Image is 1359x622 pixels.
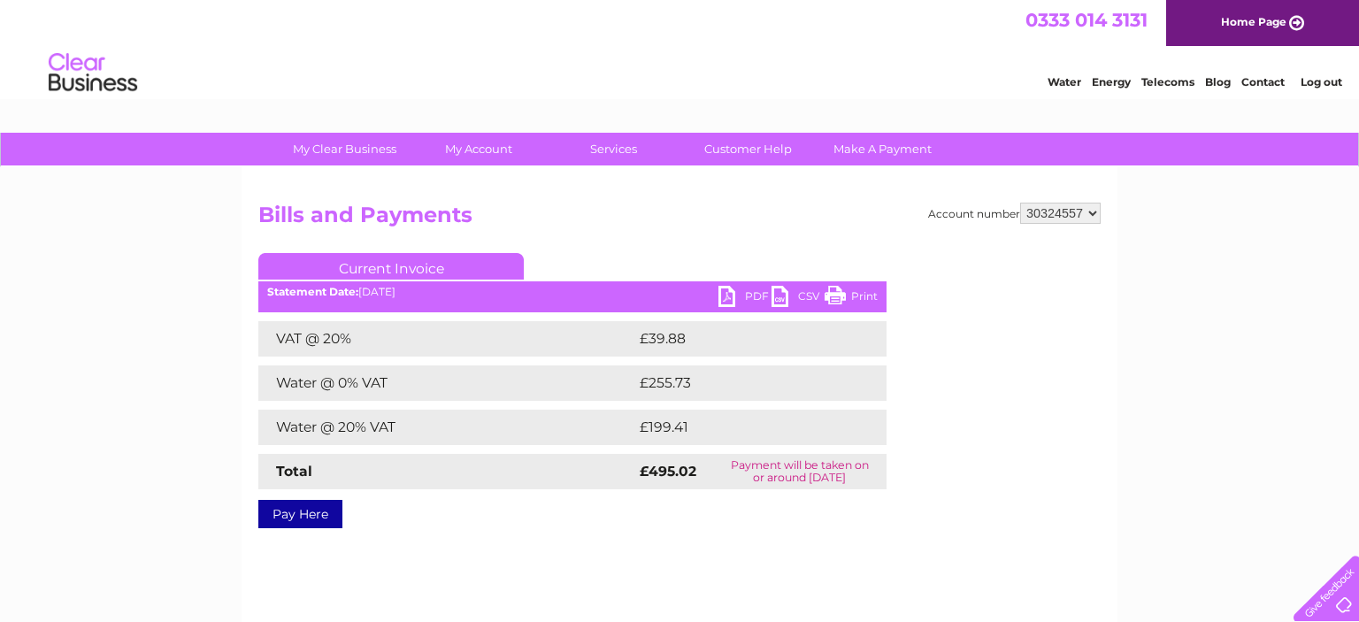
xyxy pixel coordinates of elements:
[1092,75,1131,88] a: Energy
[1301,75,1342,88] a: Log out
[258,203,1101,236] h2: Bills and Payments
[276,463,312,480] strong: Total
[640,463,696,480] strong: £495.02
[267,285,358,298] b: Statement Date:
[1241,75,1285,88] a: Contact
[675,133,821,165] a: Customer Help
[718,286,772,311] a: PDF
[258,365,635,401] td: Water @ 0% VAT
[258,500,342,528] a: Pay Here
[713,454,887,489] td: Payment will be taken on or around [DATE]
[263,10,1099,86] div: Clear Business is a trading name of Verastar Limited (registered in [GEOGRAPHIC_DATA] No. 3667643...
[635,321,852,357] td: £39.88
[258,321,635,357] td: VAT @ 20%
[772,286,825,311] a: CSV
[258,410,635,445] td: Water @ 20% VAT
[1048,75,1081,88] a: Water
[48,46,138,100] img: logo.png
[825,286,878,311] a: Print
[928,203,1101,224] div: Account number
[541,133,687,165] a: Services
[635,410,853,445] td: £199.41
[258,286,887,298] div: [DATE]
[1025,9,1148,31] a: 0333 014 3131
[810,133,956,165] a: Make A Payment
[1205,75,1231,88] a: Blog
[635,365,855,401] td: £255.73
[272,133,418,165] a: My Clear Business
[1141,75,1194,88] a: Telecoms
[406,133,552,165] a: My Account
[258,253,524,280] a: Current Invoice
